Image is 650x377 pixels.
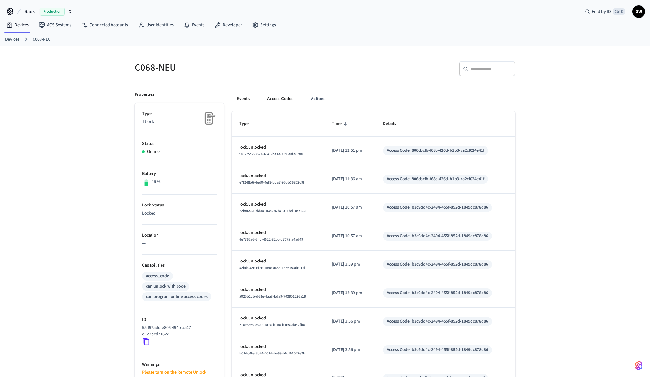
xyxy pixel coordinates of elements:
img: Placeholder Lock Image [201,110,217,126]
p: lock.unlocked [239,258,317,265]
p: lock.unlocked [239,144,317,151]
span: 5025b1cb-d68e-4aa3-bda9-703901226a19 [239,294,306,299]
div: Access Code: b3c9dd4c-2494-455f-852d-1849dc878d86 [387,318,488,325]
span: SW [633,6,644,17]
p: [DATE] 3:56 pm [332,318,368,325]
p: 46 % [152,179,161,185]
p: Properties [135,91,154,98]
div: Access Code: b3c9dd4c-2494-455f-852d-1849dc878d86 [387,261,488,268]
div: Access Code: b3c9dd4c-2494-455f-852d-1849dc878d86 [387,233,488,239]
p: 55d97add-e806-494b-aa17-d123bcd7162e [142,324,214,338]
a: Devices [5,36,19,43]
a: Events [179,19,209,31]
span: Details [383,119,404,129]
span: b01dc0fe-5b74-401d-be63-b0cf01022e2b [239,351,305,356]
a: Developer [209,19,247,31]
span: Production [40,8,65,16]
span: Type [239,119,257,129]
p: [DATE] 12:39 pm [332,290,368,296]
p: Type [142,110,217,117]
p: [DATE] 10:57 am [332,233,368,239]
p: lock.unlocked [239,173,317,179]
a: C068-NEU [33,36,51,43]
p: — [142,240,217,247]
span: 72b86561-dd8a-46e6-97be-371bd10cc653 [239,208,306,214]
p: [DATE] 3:56 pm [332,347,368,353]
div: Access Code: 806cbcfb-f68c-426d-b1b3-ca2cf024e41f [387,176,484,182]
div: Access Code: b3c9dd4c-2494-455f-852d-1849dc878d86 [387,347,488,353]
p: [DATE] 11:36 am [332,176,368,182]
span: Time [332,119,350,129]
h5: C068-NEU [135,61,321,74]
span: 4e7765a6-6ffd-4522-82cc-d7078fa4ad49 [239,237,303,242]
p: lock.unlocked [239,201,317,208]
div: can program online access codes [146,293,208,300]
span: Find by ID [592,8,611,15]
div: Access Code: b3c9dd4c-2494-455f-852d-1849dc878d86 [387,290,488,296]
p: [DATE] 12:51 pm [332,147,368,154]
p: lock.unlocked [239,287,317,293]
img: SeamLogoGradient.69752ec5.svg [635,361,642,371]
div: ant example [232,91,515,106]
div: Access Code: 806cbcfb-f68c-426d-b1b3-ca2cf024e41f [387,147,484,154]
button: Actions [306,91,330,106]
span: Raus [24,8,35,15]
p: [DATE] 3:39 pm [332,261,368,268]
span: 216e3369-59a7-4a7a-b186-b1c53da42fb6 [239,322,305,328]
p: Battery [142,171,217,177]
button: Access Codes [262,91,298,106]
p: Status [142,140,217,147]
span: Ctrl K [613,8,625,15]
p: Locked [142,210,217,217]
p: Ttlock [142,119,217,125]
button: SW [632,5,645,18]
div: Find by IDCtrl K [580,6,630,17]
p: lock.unlocked [239,344,317,350]
p: Lock Status [142,202,217,209]
span: f76575c2-8577-4945-ba1e-73f0e0fa8780 [239,151,303,157]
p: Online [147,149,160,155]
span: 52bd032c-cf2c-4890-a854-1466453dc1cd [239,265,305,271]
a: User Identities [133,19,179,31]
div: Access Code: b3c9dd4c-2494-455f-852d-1849dc878d86 [387,204,488,211]
p: lock.unlocked [239,315,317,322]
div: access_code [146,273,169,279]
p: Warnings [142,361,217,368]
a: Devices [1,19,34,31]
p: Capabilities [142,262,217,269]
p: [DATE] 10:57 am [332,204,368,211]
p: lock.unlocked [239,230,317,236]
a: Settings [247,19,281,31]
p: Location [142,232,217,239]
a: Connected Accounts [76,19,133,31]
span: e7f248b6-4ed0-4ef9-bda7-95bb36802c9f [239,180,304,185]
button: Events [232,91,255,106]
div: can unlock with code [146,283,186,290]
a: ACS Systems [34,19,76,31]
p: ID [142,317,217,323]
